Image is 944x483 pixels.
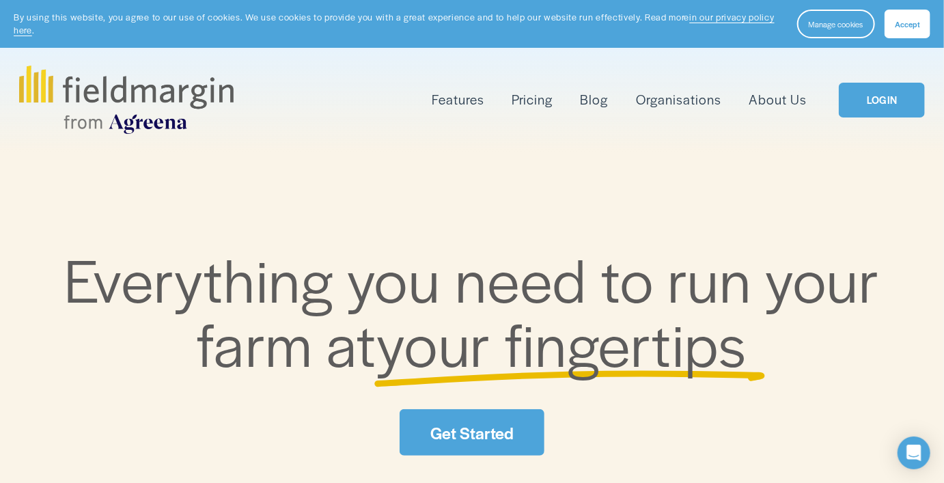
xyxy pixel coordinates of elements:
[809,18,863,29] span: Manage cookies
[895,18,920,29] span: Accept
[839,83,925,118] a: LOGIN
[885,10,930,38] button: Accept
[898,437,930,469] div: Open Intercom Messenger
[432,90,484,109] span: Features
[512,89,553,111] a: Pricing
[581,89,609,111] a: Blog
[636,89,721,111] a: Organisations
[432,89,484,111] a: folder dropdown
[797,10,875,38] button: Manage cookies
[14,11,775,36] a: in our privacy policy here
[64,236,894,384] span: Everything you need to run your farm at
[19,66,234,134] img: fieldmargin.com
[749,89,807,111] a: About Us
[14,11,783,37] p: By using this website, you agree to our use of cookies. We use cookies to provide you with a grea...
[376,301,747,384] span: your fingertips
[400,409,544,456] a: Get Started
